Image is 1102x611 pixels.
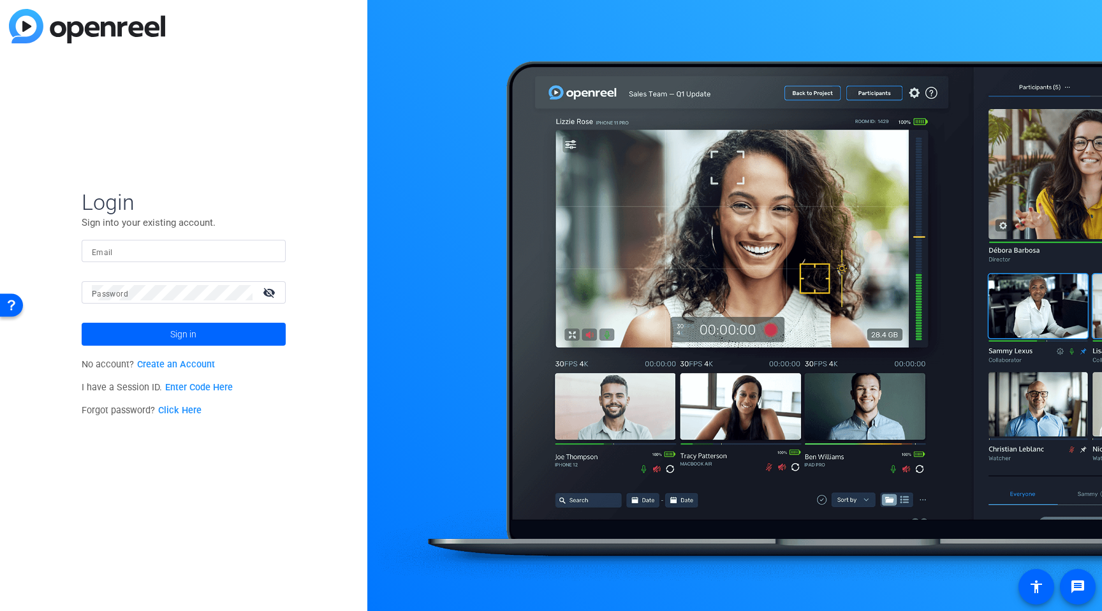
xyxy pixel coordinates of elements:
img: blue-gradient.svg [9,9,165,43]
mat-icon: visibility_off [255,283,286,302]
mat-label: Email [92,248,113,257]
span: Forgot password? [82,405,202,416]
span: I have a Session ID. [82,382,233,393]
a: Enter Code Here [165,382,233,393]
span: Login [82,189,286,216]
mat-icon: accessibility [1029,579,1044,594]
a: Create an Account [137,359,215,370]
a: Click Here [158,405,202,416]
mat-icon: message [1070,579,1085,594]
button: Sign in [82,323,286,346]
mat-label: Password [92,290,128,298]
input: Enter Email Address [92,244,275,259]
p: Sign into your existing account. [82,216,286,230]
span: Sign in [170,318,196,350]
span: No account? [82,359,215,370]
